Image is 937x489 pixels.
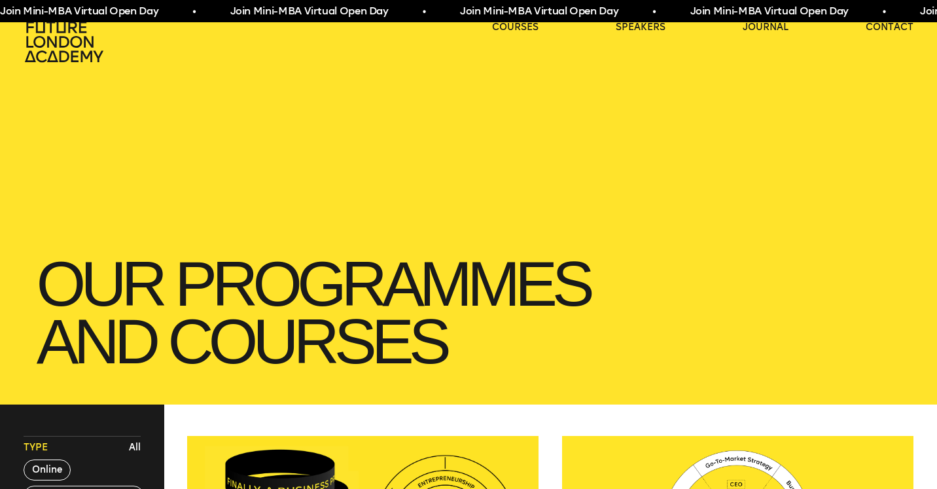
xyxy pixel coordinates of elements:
[616,21,665,34] a: speakers
[24,441,48,454] span: Type
[126,438,144,458] button: All
[422,4,425,20] span: •
[24,460,71,480] button: Online
[866,21,913,34] a: contact
[24,242,913,384] h1: our Programmes and courses
[492,21,539,34] a: courses
[743,21,788,34] a: journal
[652,4,656,20] span: •
[192,4,196,20] span: •
[882,4,885,20] span: •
